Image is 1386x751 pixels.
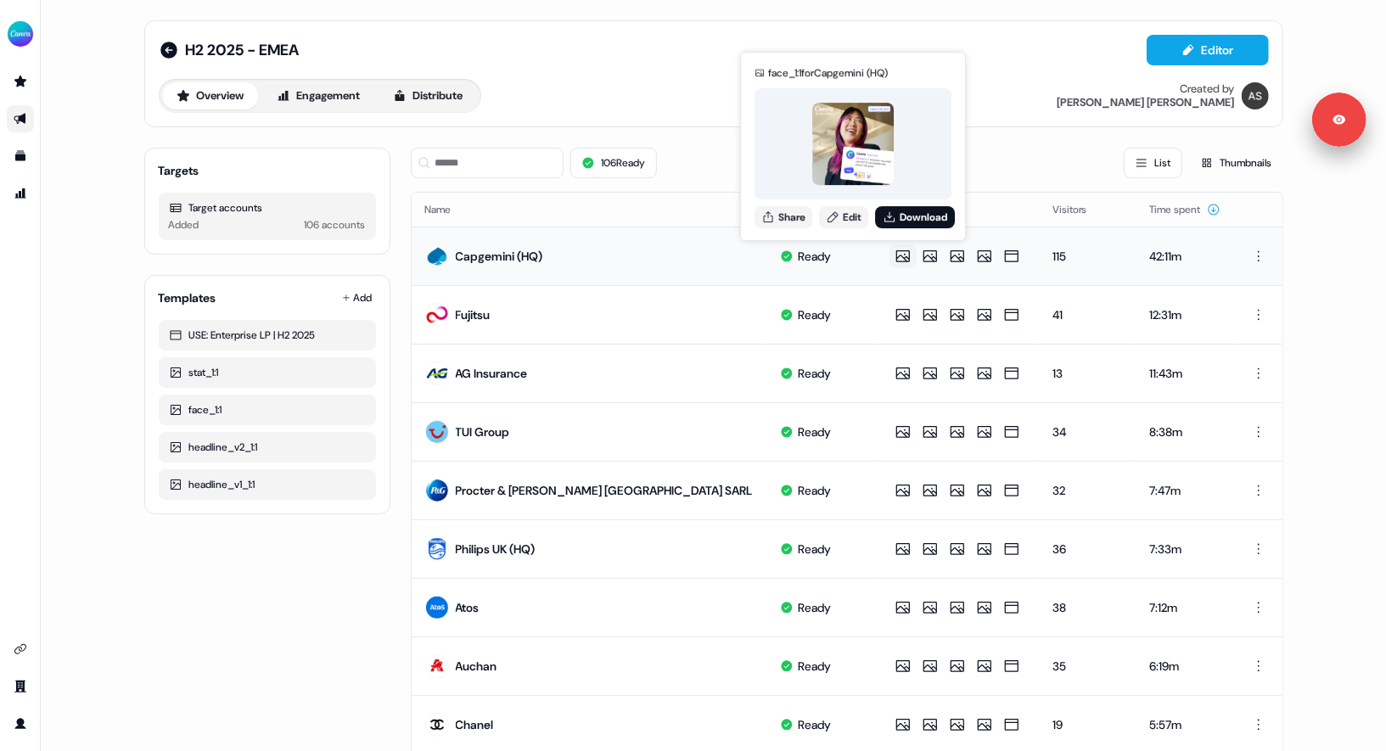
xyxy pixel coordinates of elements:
div: Ready [799,365,832,382]
div: 42:11m [1149,248,1220,265]
div: headline_v1_1:1 [169,476,366,493]
div: face_1:1 [169,401,366,418]
a: Go to attribution [7,180,34,207]
div: Ready [799,482,832,499]
div: Ready [799,423,832,440]
div: 7:47m [1149,482,1220,499]
div: AG Insurance [456,365,528,382]
div: 11:43m [1149,365,1220,382]
a: Edit [819,206,868,228]
button: Share [755,206,812,228]
div: Ready [799,541,832,558]
div: 32 [1052,482,1123,499]
button: Overview [162,82,259,109]
div: [PERSON_NAME] [PERSON_NAME] [1058,96,1235,109]
button: 106Ready [570,148,657,178]
button: Name [425,194,472,225]
button: Download [875,206,955,228]
div: 5:57m [1149,716,1220,733]
div: 12:31m [1149,306,1220,323]
a: Go to outbound experience [7,105,34,132]
div: 34 [1052,423,1123,440]
div: face_1:1 for Capgemini (HQ) [768,64,888,81]
div: Targets [159,162,199,179]
a: Editor [1147,43,1269,61]
div: Chanel [456,716,494,733]
a: Go to profile [7,710,34,737]
div: Philips UK (HQ) [456,541,536,558]
div: TUI Group [456,423,510,440]
img: Anna [1242,82,1269,109]
div: 7:12m [1149,599,1220,616]
div: Ready [799,248,832,265]
a: Go to prospects [7,68,34,95]
button: List [1124,148,1182,178]
div: Procter & [PERSON_NAME] [GEOGRAPHIC_DATA] SARL [456,482,753,499]
img: asset preview [812,103,894,185]
a: Go to team [7,673,34,700]
div: Ready [799,658,832,675]
button: Distribute [379,82,478,109]
div: Fujitsu [456,306,491,323]
div: Ready [799,599,832,616]
div: 19 [1052,716,1123,733]
div: 13 [1052,365,1123,382]
a: Go to integrations [7,636,34,663]
div: 41 [1052,306,1123,323]
div: 7:33m [1149,541,1220,558]
button: Add [339,286,376,310]
div: 36 [1052,541,1123,558]
div: Added [169,216,199,233]
div: stat_1:1 [169,364,366,381]
div: 6:19m [1149,658,1220,675]
div: USE: Enterprise LP | H2 2025 [169,327,366,344]
a: Go to templates [7,143,34,170]
div: 35 [1052,658,1123,675]
div: 106 accounts [305,216,366,233]
button: Thumbnails [1189,148,1283,178]
div: Created by [1181,82,1235,96]
div: headline_v2_1:1 [169,439,366,456]
div: Atos [456,599,480,616]
div: 8:38m [1149,423,1220,440]
span: H2 2025 - EMEA [186,40,300,60]
button: Visitors [1052,194,1108,225]
div: Target accounts [169,199,366,216]
div: 115 [1052,248,1123,265]
button: Time spent [1149,194,1220,225]
div: Ready [799,716,832,733]
div: Templates [159,289,216,306]
div: Ready [799,306,832,323]
div: 38 [1052,599,1123,616]
div: Auchan [456,658,497,675]
button: Engagement [262,82,375,109]
div: Capgemini (HQ) [456,248,543,265]
button: Editor [1147,35,1269,65]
